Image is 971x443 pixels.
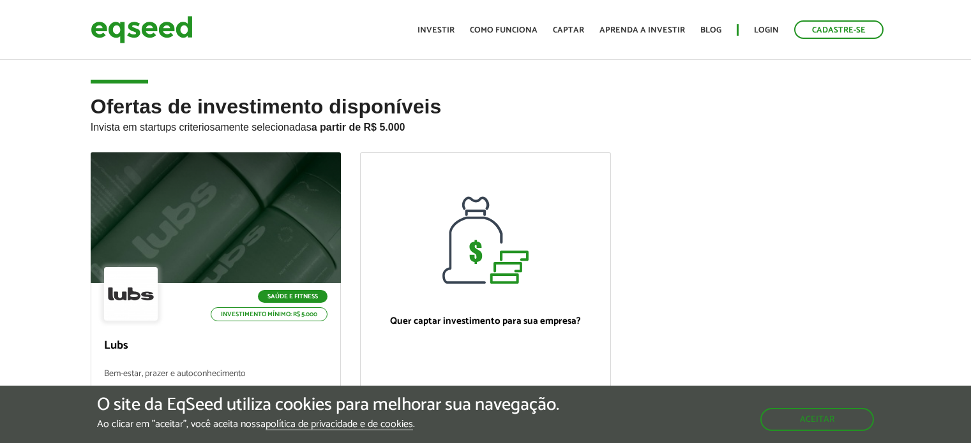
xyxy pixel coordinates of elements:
[794,20,884,39] a: Cadastre-se
[211,307,327,321] p: Investimento mínimo: R$ 5.000
[104,339,328,353] p: Lubs
[91,96,881,152] h2: Ofertas de investimento disponíveis
[599,26,685,34] a: Aprenda a investir
[258,290,327,303] p: Saúde e Fitness
[97,395,559,415] h5: O site da EqSeed utiliza cookies para melhorar sua navegação.
[97,418,559,430] p: Ao clicar em "aceitar", você aceita nossa .
[266,419,413,430] a: política de privacidade e de cookies
[312,122,405,133] strong: a partir de R$ 5.000
[470,26,538,34] a: Como funciona
[418,26,455,34] a: Investir
[373,316,598,327] p: Quer captar investimento para sua empresa?
[91,13,193,47] img: EqSeed
[754,26,779,34] a: Login
[700,26,721,34] a: Blog
[760,408,874,431] button: Aceitar
[91,118,881,133] p: Invista em startups criteriosamente selecionadas
[553,26,584,34] a: Captar
[104,369,328,396] p: Bem-estar, prazer e autoconhecimento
